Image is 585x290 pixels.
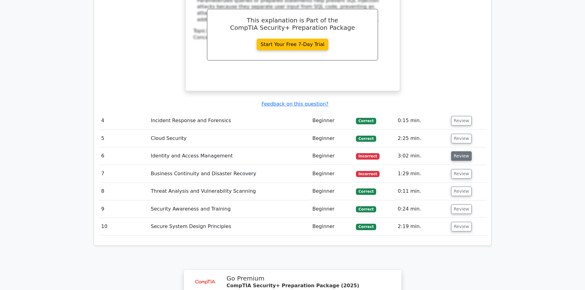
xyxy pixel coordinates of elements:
td: 9 [99,200,148,218]
a: Feedback on this question? [261,101,328,107]
td: 0:11 min. [395,183,448,200]
td: 6 [99,147,148,165]
span: Correct [356,136,376,142]
a: Start Your Free 7-Day Trial [257,39,329,50]
td: Business Continuity and Disaster Recovery [148,165,310,183]
div: Topic: [193,28,392,34]
td: 0:24 min. [395,200,448,218]
td: 4 [99,112,148,130]
td: Identity and Access Management [148,147,310,165]
td: 7 [99,165,148,183]
button: Review [451,169,472,179]
td: Beginner [310,147,353,165]
span: Correct [356,206,376,212]
td: Threat Analysis and Vulnerability Scanning [148,183,310,200]
button: Review [451,134,472,143]
td: Beginner [310,218,353,235]
td: 5 [99,130,148,147]
td: 3:02 min. [395,147,448,165]
td: Beginner [310,183,353,200]
td: Incident Response and Forensics [148,112,310,130]
td: Cloud Security [148,130,310,147]
td: 8 [99,183,148,200]
span: Incorrect [356,153,380,159]
td: Security Awareness and Training [148,200,310,218]
td: 1:29 min. [395,165,448,183]
span: Incorrect [356,171,380,177]
td: Beginner [310,165,353,183]
span: Correct [356,118,376,124]
td: Beginner [310,130,353,147]
td: 0:15 min. [395,112,448,130]
button: Review [451,222,472,231]
td: 2:25 min. [395,130,448,147]
button: Review [451,151,472,161]
td: Beginner [310,200,353,218]
span: Correct [356,224,376,230]
button: Review [451,187,472,196]
button: Review [451,204,472,214]
td: 2:19 min. [395,218,448,235]
td: 10 [99,218,148,235]
td: Beginner [310,112,353,130]
div: Concept: [193,34,392,41]
button: Review [451,116,472,126]
td: Secure System Design Principles [148,218,310,235]
span: Correct [356,188,376,195]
